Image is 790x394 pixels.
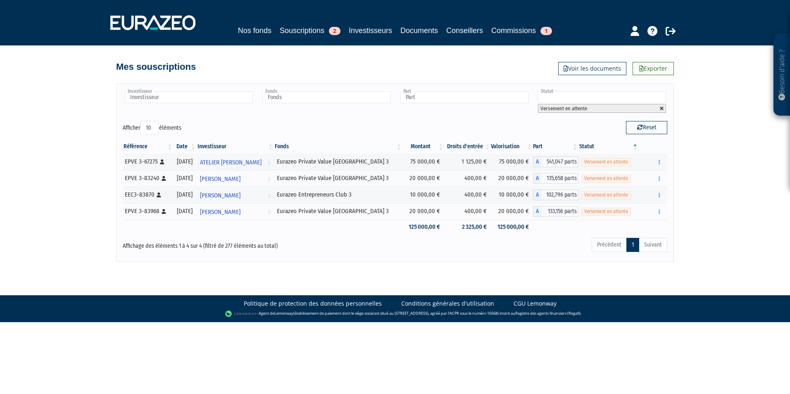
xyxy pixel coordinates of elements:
[268,155,271,170] i: Voir l'investisseur
[491,140,533,154] th: Valorisation: activer pour trier la colonne par ordre croissant
[533,173,578,184] div: A - Eurazeo Private Value Europe 3
[402,170,444,187] td: 20 000,00 €
[329,27,340,35] span: 2
[125,157,170,166] div: EPVE 3-67275
[533,157,578,167] div: A - Eurazeo Private Value Europe 3
[274,140,402,154] th: Fonds: activer pour trier la colonne par ordre croissant
[157,192,161,197] i: [Français] Personne physique
[402,220,444,234] td: 125 000,00 €
[176,207,194,216] div: [DATE]
[514,299,557,308] a: CGU Lemonway
[626,238,639,252] a: 1
[777,38,787,112] p: Besoin d'aide ?
[160,159,164,164] i: [Français] Personne physique
[277,207,400,216] div: Eurazeo Private Value [GEOGRAPHIC_DATA] 3
[491,220,533,234] td: 125 000,00 €
[402,140,444,154] th: Montant: activer pour trier la colonne par ordre croissant
[225,310,257,318] img: logo-lemonway.png
[268,204,271,220] i: Voir l'investisseur
[125,207,170,216] div: EPVE 3-83968
[176,190,194,199] div: [DATE]
[268,188,271,203] i: Voir l'investisseur
[533,173,541,184] span: A
[541,206,578,217] span: 133,156 parts
[110,15,195,30] img: 1732889491-logotype_eurazeo_blanc_rvb.png
[581,158,631,166] span: Versement en attente
[533,206,578,217] div: A - Eurazeo Private Value Europe 3
[540,27,552,35] span: 1
[200,171,240,187] span: [PERSON_NAME]
[402,203,444,220] td: 20 000,00 €
[444,170,491,187] td: 400,00 €
[123,140,173,154] th: Référence : activer pour trier la colonne par ordre croissant
[238,25,271,36] a: Nos fonds
[444,203,491,220] td: 400,00 €
[197,154,274,170] a: ATELIER [PERSON_NAME]
[123,121,181,135] label: Afficher éléments
[197,187,274,203] a: [PERSON_NAME]
[162,176,166,181] i: [Français] Personne physique
[401,299,494,308] a: Conditions générales d'utilisation
[491,170,533,187] td: 20 000,00 €
[116,62,196,72] h4: Mes souscriptions
[349,25,392,36] a: Investisseurs
[200,155,262,170] span: ATELIER [PERSON_NAME]
[197,203,274,220] a: [PERSON_NAME]
[491,203,533,220] td: 20 000,00 €
[491,187,533,203] td: 10 000,00 €
[444,154,491,170] td: 1 125,00 €
[541,190,578,200] span: 102,796 parts
[491,154,533,170] td: 75 000,00 €
[581,208,631,216] span: Versement en attente
[581,175,631,183] span: Versement en attente
[176,174,194,183] div: [DATE]
[541,173,578,184] span: 135,658 parts
[541,157,578,167] span: 541,047 parts
[123,237,343,250] div: Affichage des éléments 1 à 4 sur 4 (filtré de 277 éléments au total)
[533,206,541,217] span: A
[578,140,639,154] th: Statut : activer pour trier la colonne par ordre d&eacute;croissant
[280,25,340,38] a: Souscriptions2
[626,121,667,134] button: Reset
[581,191,631,199] span: Versement en attente
[140,121,159,135] select: Afficheréléments
[173,140,197,154] th: Date: activer pour trier la colonne par ordre croissant
[400,25,438,36] a: Documents
[125,190,170,199] div: EEC3-83870
[200,204,240,220] span: [PERSON_NAME]
[125,174,170,183] div: EPVE 3-83240
[558,62,626,75] a: Voir les documents
[176,157,194,166] div: [DATE]
[274,311,293,316] a: Lemonway
[277,157,400,166] div: Eurazeo Private Value [GEOGRAPHIC_DATA] 3
[402,154,444,170] td: 75 000,00 €
[446,25,483,36] a: Conseillers
[200,188,240,203] span: [PERSON_NAME]
[277,174,400,183] div: Eurazeo Private Value [GEOGRAPHIC_DATA] 3
[533,190,541,200] span: A
[244,299,382,308] a: Politique de protection des données personnelles
[197,170,274,187] a: [PERSON_NAME]
[277,190,400,199] div: Eurazeo Entrepreneurs Club 3
[533,157,541,167] span: A
[444,187,491,203] td: 400,00 €
[162,209,166,214] i: [Français] Personne physique
[540,105,587,112] span: Versement en attente
[491,25,552,36] a: Commissions1
[8,310,782,318] div: - Agent de (établissement de paiement dont le siège social est situé au [STREET_ADDRESS], agréé p...
[633,62,674,75] a: Exporter
[444,140,491,154] th: Droits d'entrée: activer pour trier la colonne par ordre croissant
[268,171,271,187] i: Voir l'investisseur
[444,220,491,234] td: 2 325,00 €
[533,140,578,154] th: Part: activer pour trier la colonne par ordre croissant
[402,187,444,203] td: 10 000,00 €
[515,311,581,316] a: Registre des agents financiers (Regafi)
[533,190,578,200] div: A - Eurazeo Entrepreneurs Club 3
[197,140,274,154] th: Investisseur: activer pour trier la colonne par ordre croissant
